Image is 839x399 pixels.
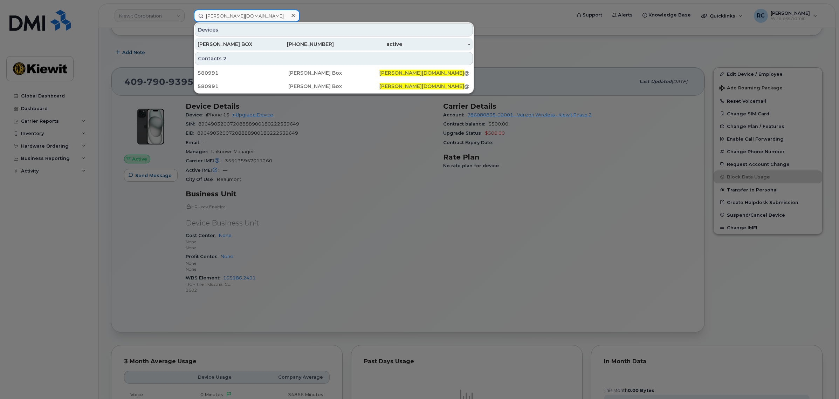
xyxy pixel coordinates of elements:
div: [PERSON_NAME] Box [288,83,379,90]
a: [PERSON_NAME] BOX[PHONE_NUMBER]active- [195,38,473,50]
div: Devices [195,23,473,36]
div: 580991 [198,69,288,76]
a: 580991[PERSON_NAME] Box[PERSON_NAME][DOMAIN_NAME]@[PERSON_NAME][DOMAIN_NAME] [195,80,473,93]
div: - [402,41,470,48]
div: active [334,41,402,48]
div: 580991 [198,83,288,90]
iframe: Messenger Launcher [809,368,834,394]
a: 580991[PERSON_NAME] Box[PERSON_NAME][DOMAIN_NAME]@[PERSON_NAME][DOMAIN_NAME] [195,67,473,79]
span: [PERSON_NAME][DOMAIN_NAME] [379,70,464,76]
div: @[PERSON_NAME][DOMAIN_NAME] [379,69,470,76]
div: Contacts [195,52,473,65]
div: [PERSON_NAME] Box [288,69,379,76]
input: Find something... [194,9,300,22]
div: [PHONE_NUMBER] [266,41,334,48]
div: [PERSON_NAME] BOX [198,41,266,48]
span: 2 [223,55,227,62]
span: [PERSON_NAME][DOMAIN_NAME] [379,83,464,89]
div: @[PERSON_NAME][DOMAIN_NAME] [379,83,470,90]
